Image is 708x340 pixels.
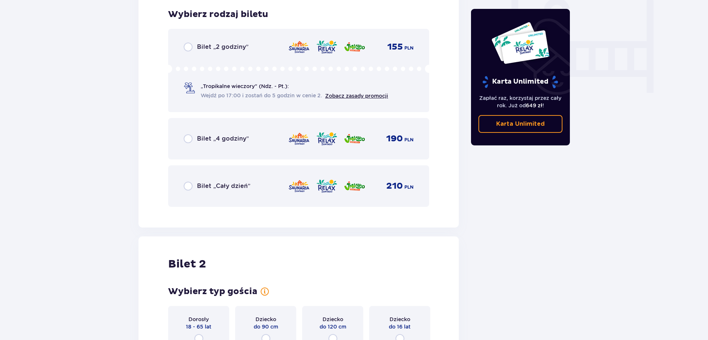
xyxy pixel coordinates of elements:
span: PLN [404,137,414,143]
span: 190 [386,133,403,144]
img: Relax [316,178,338,194]
span: Dziecko [256,316,276,323]
img: Saunaria [288,39,310,55]
span: Bilet „Cały dzień” [197,182,250,190]
img: Saunaria [288,131,310,147]
span: Dziecko [390,316,410,323]
span: PLN [404,45,414,51]
span: do 120 cm [320,323,346,330]
span: PLN [404,184,414,191]
img: Relax [316,39,338,55]
img: Relax [316,131,338,147]
h2: Bilet 2 [168,257,206,271]
span: Wejdź po 17:00 i zostań do 5 godzin w cenie 2. [201,92,322,99]
img: Saunaria [288,178,310,194]
span: 210 [386,181,403,192]
img: Jamango [344,178,365,194]
span: do 16 lat [389,323,411,330]
a: Zobacz zasady promocji [325,93,388,99]
span: 18 - 65 lat [186,323,211,330]
span: 155 [387,41,403,53]
h3: Wybierz rodzaj biletu [168,9,268,20]
span: Dziecko [323,316,343,323]
p: Karta Unlimited [496,120,545,128]
h3: Wybierz typ gościa [168,286,257,297]
span: „Tropikalne wieczory" (Ndz. - Pt.): [201,83,289,90]
img: Dwie karty całoroczne do Suntago z napisem 'UNLIMITED RELAX', na białym tle z tropikalnymi liśćmi... [491,21,550,64]
span: do 90 cm [254,323,278,330]
p: Karta Unlimited [482,75,559,88]
p: Zapłać raz, korzystaj przez cały rok. Już od ! [478,94,563,109]
span: Bilet „4 godziny” [197,135,249,143]
span: Dorosły [188,316,209,323]
img: Jamango [344,39,365,55]
a: Karta Unlimited [478,115,563,133]
span: Bilet „2 godziny” [197,43,248,51]
span: 649 zł [526,102,542,108]
img: Jamango [344,131,365,147]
